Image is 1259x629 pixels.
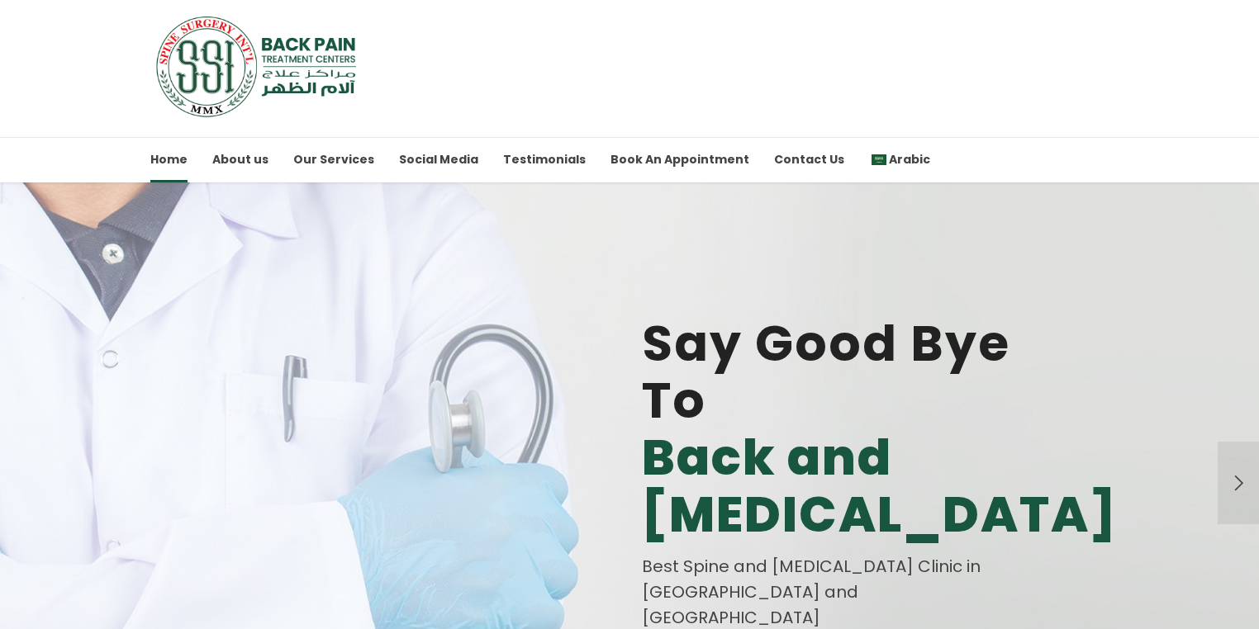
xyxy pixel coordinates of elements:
span: Arabic [889,151,930,168]
a: Testimonials [503,137,586,182]
a: Contact Us [774,137,844,182]
b: Back and [MEDICAL_DATA] [642,429,1117,543]
a: Our Services [293,137,374,182]
a: Home [150,137,188,182]
a: Social Media [399,137,478,182]
a: ArabicArabic [869,137,930,182]
img: SSI [150,15,366,118]
span: Arabic [869,151,930,168]
span: Say Good Bye To [642,315,1026,543]
img: Arabic [872,154,886,166]
a: About us [212,137,268,182]
a: Book An Appointment [610,137,749,182]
